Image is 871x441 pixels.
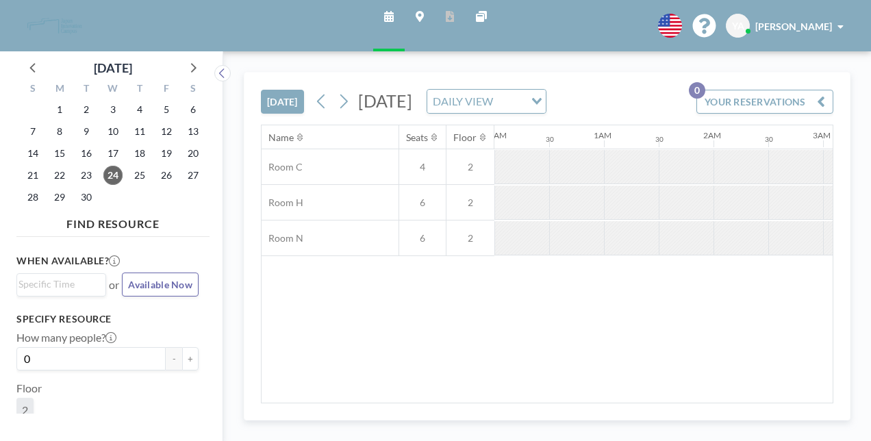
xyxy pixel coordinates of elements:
button: + [182,347,199,370]
img: organization-logo [22,12,88,40]
span: or [109,278,119,292]
span: Thursday, September 4, 2025 [130,100,149,119]
span: Sunday, September 28, 2025 [23,188,42,207]
span: Thursday, September 25, 2025 [130,166,149,185]
div: Name [268,131,294,144]
span: Available Now [128,279,192,290]
span: 2 [22,403,28,417]
span: Sunday, September 21, 2025 [23,166,42,185]
span: Saturday, September 27, 2025 [184,166,203,185]
input: Search for option [497,92,523,110]
span: Wednesday, September 17, 2025 [103,144,123,163]
label: Floor [16,381,42,395]
span: Saturday, September 6, 2025 [184,100,203,119]
span: YA [732,20,744,32]
span: Room N [262,232,303,244]
div: Floor [453,131,477,144]
div: Seats [406,131,428,144]
h3: Specify resource [16,313,199,325]
span: 2 [446,232,494,244]
span: Saturday, September 13, 2025 [184,122,203,141]
span: Saturday, September 20, 2025 [184,144,203,163]
span: Tuesday, September 9, 2025 [77,122,96,141]
span: Friday, September 5, 2025 [157,100,176,119]
div: T [73,81,100,99]
span: DAILY VIEW [430,92,496,110]
span: Wednesday, September 24, 2025 [103,166,123,185]
span: 6 [399,197,446,209]
div: Search for option [427,90,546,113]
label: How many people? [16,331,116,344]
span: Wednesday, September 10, 2025 [103,122,123,141]
div: F [153,81,179,99]
span: Friday, September 19, 2025 [157,144,176,163]
span: Thursday, September 11, 2025 [130,122,149,141]
span: Tuesday, September 23, 2025 [77,166,96,185]
span: Tuesday, September 30, 2025 [77,188,96,207]
p: 0 [689,82,705,99]
span: Thursday, September 18, 2025 [130,144,149,163]
div: W [100,81,127,99]
span: Sunday, September 7, 2025 [23,122,42,141]
div: Search for option [17,274,105,294]
div: S [179,81,206,99]
span: Wednesday, September 3, 2025 [103,100,123,119]
span: Room C [262,161,303,173]
div: 12AM [484,130,507,140]
button: Available Now [122,273,199,297]
div: S [20,81,47,99]
span: 2 [446,197,494,209]
button: YOUR RESERVATIONS0 [696,90,833,114]
input: Search for option [18,277,98,292]
span: [DATE] [358,90,412,111]
span: Friday, September 26, 2025 [157,166,176,185]
h4: FIND RESOURCE [16,212,210,231]
span: Monday, September 22, 2025 [50,166,69,185]
span: Friday, September 12, 2025 [157,122,176,141]
div: 3AM [813,130,831,140]
div: 2AM [703,130,721,140]
span: 6 [399,232,446,244]
div: [DATE] [94,58,132,77]
div: M [47,81,73,99]
span: Monday, September 29, 2025 [50,188,69,207]
span: Tuesday, September 2, 2025 [77,100,96,119]
span: 4 [399,161,446,173]
span: [PERSON_NAME] [755,21,832,32]
div: 30 [655,135,664,144]
div: 1AM [594,130,611,140]
span: Monday, September 8, 2025 [50,122,69,141]
span: Sunday, September 14, 2025 [23,144,42,163]
span: Monday, September 1, 2025 [50,100,69,119]
div: 30 [546,135,554,144]
button: - [166,347,182,370]
div: 30 [765,135,773,144]
span: Monday, September 15, 2025 [50,144,69,163]
button: [DATE] [261,90,304,114]
span: Room H [262,197,303,209]
div: T [126,81,153,99]
span: 2 [446,161,494,173]
span: Tuesday, September 16, 2025 [77,144,96,163]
